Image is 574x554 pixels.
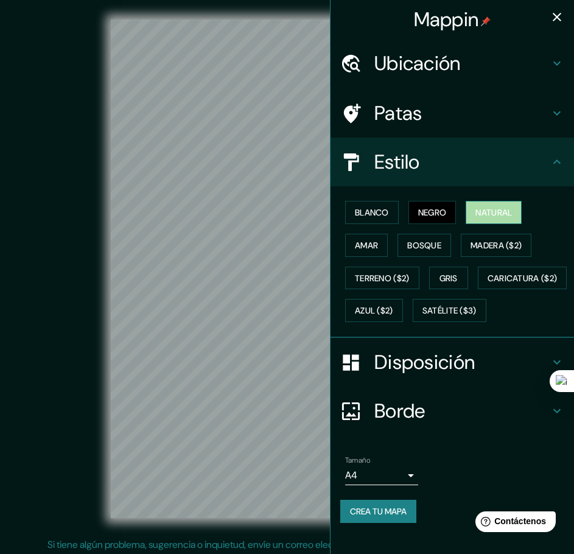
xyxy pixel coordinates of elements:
[340,500,416,523] button: Crea tu mapa
[345,466,418,485] div: A4
[374,398,425,424] font: Borde
[466,201,522,224] button: Natural
[397,234,451,257] button: Bosque
[47,538,370,551] font: Si tiene algún problema, sugerencia o inquietud, envíe un correo electrónico a
[471,240,522,251] font: Madera ($2)
[481,16,491,26] img: pin-icon.png
[374,149,420,175] font: Estilo
[475,207,512,218] font: Natural
[331,89,574,138] div: Patas
[355,207,389,218] font: Blanco
[111,19,463,518] canvas: Mapa
[414,7,479,32] font: Mappin
[413,299,486,322] button: Satélite ($3)
[331,338,574,387] div: Disposición
[350,506,407,517] font: Crea tu mapa
[374,51,461,76] font: Ubicación
[478,267,567,290] button: Caricatura ($2)
[345,201,399,224] button: Blanco
[331,39,574,88] div: Ubicación
[439,273,458,284] font: Gris
[345,234,388,257] button: Amar
[331,387,574,435] div: Borde
[466,507,561,541] iframe: Lanzador de widgets de ayuda
[345,267,419,290] button: Terreno ($2)
[422,306,477,317] font: Satélite ($3)
[374,100,422,126] font: Patas
[407,240,441,251] font: Bosque
[331,138,574,186] div: Estilo
[355,306,393,317] font: Azul ($2)
[461,234,531,257] button: Madera ($2)
[408,201,457,224] button: Negro
[345,299,403,322] button: Azul ($2)
[345,469,357,482] font: A4
[488,273,558,284] font: Caricatura ($2)
[355,240,378,251] font: Amar
[418,207,447,218] font: Negro
[355,273,410,284] font: Terreno ($2)
[374,349,475,375] font: Disposición
[429,267,468,290] button: Gris
[345,455,370,465] font: Tamaño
